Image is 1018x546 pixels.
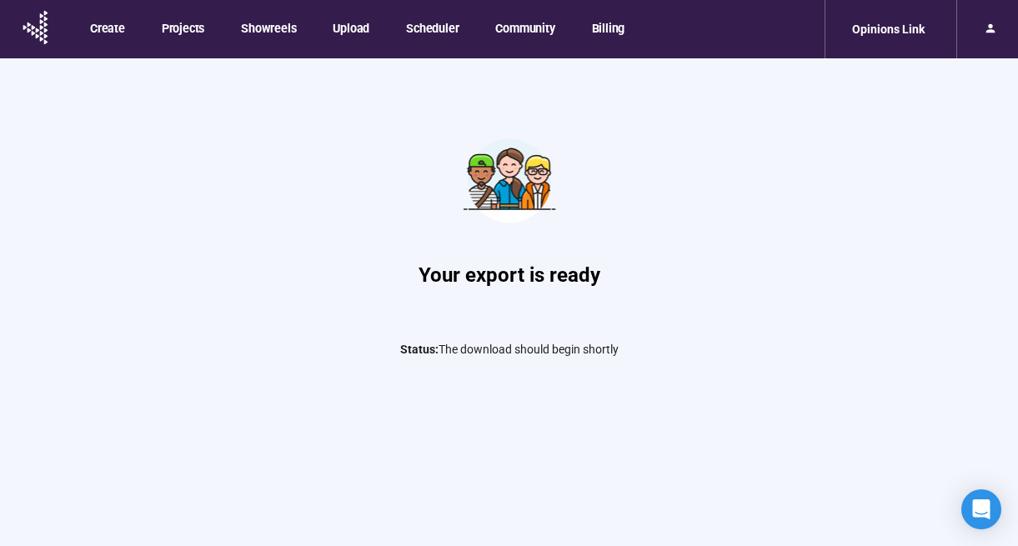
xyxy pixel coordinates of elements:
button: Create [77,10,137,45]
div: Opinions Link [842,13,935,45]
button: Community [482,10,566,45]
span: Status: [400,343,439,356]
button: Projects [148,10,216,45]
h1: Your export is ready [259,260,760,292]
button: Scheduler [393,10,470,45]
img: Teamwork [447,118,572,243]
p: The download should begin shortly [259,340,760,358]
button: Upload [319,10,381,45]
div: Open Intercom Messenger [961,489,1001,529]
button: Billing [579,10,637,45]
button: Showreels [228,10,308,45]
